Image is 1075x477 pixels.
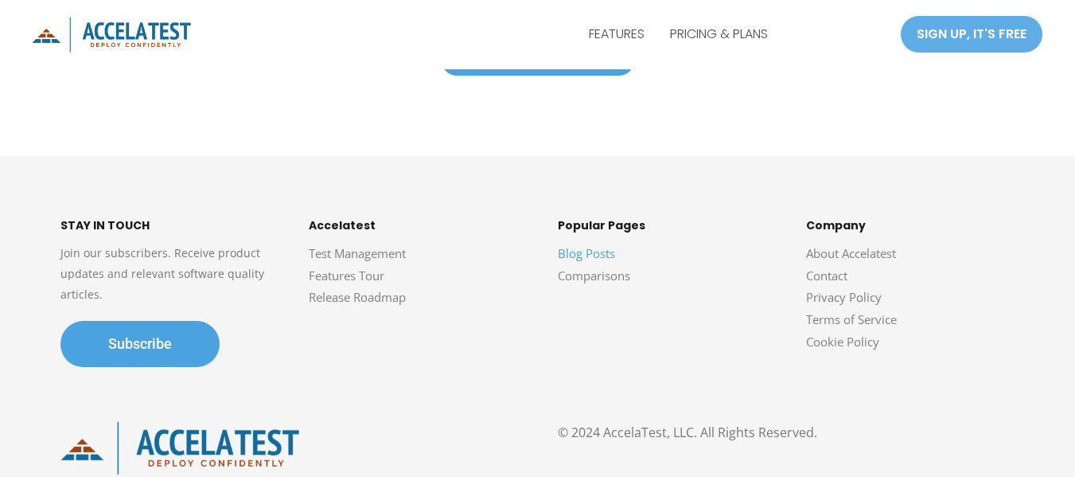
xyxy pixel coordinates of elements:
[576,14,884,54] nav: Site Navigation
[32,17,191,53] img: icon
[309,268,384,283] a: Features Tour
[806,334,879,350] a: Cookie Policy
[806,311,897,327] a: Terms of Service
[309,217,518,325] aside: Footer Widget 2
[309,217,518,234] h5: Accelatest
[32,25,191,42] a: AccelaTest
[558,268,630,283] a: Comparisons
[781,14,884,54] a: CONTACT US
[558,217,767,234] h5: Popular Pages
[60,243,270,305] p: Join our subscribers. Receive product updates and relevant software quality articles.
[806,217,1015,234] h5: Company
[309,245,406,261] a: Test Management
[806,245,896,261] a: About Accelatest
[806,289,882,305] a: Privacy Policy
[309,289,406,305] a: Release Roadmap
[900,15,1043,53] a: SIGN UP, IT'S FREE
[60,421,299,475] img: icon
[60,321,220,367] a: Subscribe
[558,421,1015,445] p: © 2024 AccelaTest, LLC. All Rights Reserved.
[806,217,1015,369] aside: Footer Widget 4
[60,217,270,366] aside: Footer Widget 1
[558,245,615,261] a: Blog Posts
[806,268,847,283] a: Contact
[576,14,657,54] a: FEATURES
[558,217,767,303] aside: Footer Widget 3
[108,337,172,351] span: Subscribe
[60,217,270,234] h5: STAY IN TOUCH
[657,14,781,54] a: PRICING & PLANS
